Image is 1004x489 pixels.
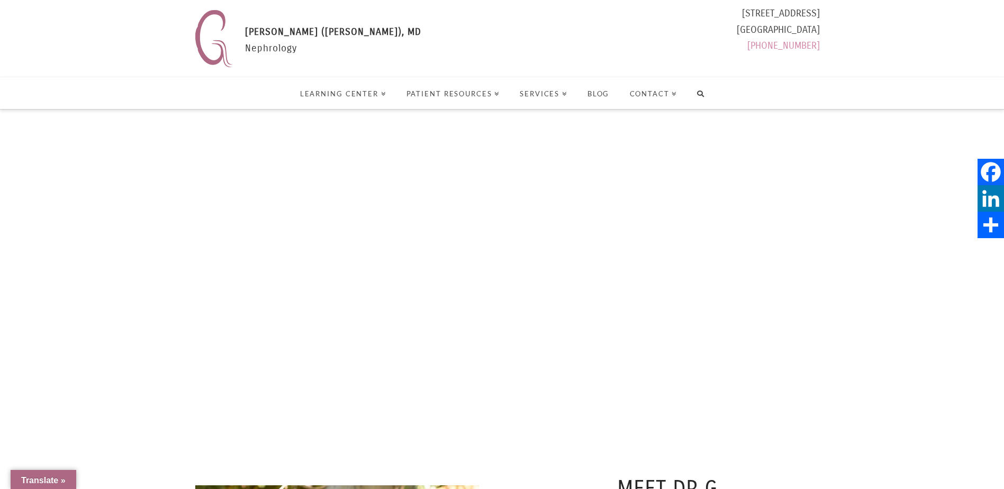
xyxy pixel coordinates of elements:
[396,77,510,109] a: Patient Resources
[737,5,820,58] div: [STREET_ADDRESS] [GEOGRAPHIC_DATA]
[630,90,677,97] span: Contact
[520,90,567,97] span: Services
[978,159,1004,185] a: Facebook
[587,90,610,97] span: Blog
[300,90,386,97] span: Learning Center
[245,24,421,71] div: Nephrology
[190,5,237,71] img: Nephrology
[577,77,619,109] a: Blog
[509,77,577,109] a: Services
[978,185,1004,212] a: LinkedIn
[21,476,66,485] span: Translate »
[290,77,396,109] a: Learning Center
[619,77,687,109] a: Contact
[406,90,500,97] span: Patient Resources
[747,40,820,51] a: [PHONE_NUMBER]
[245,26,421,38] span: [PERSON_NAME] ([PERSON_NAME]), MD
